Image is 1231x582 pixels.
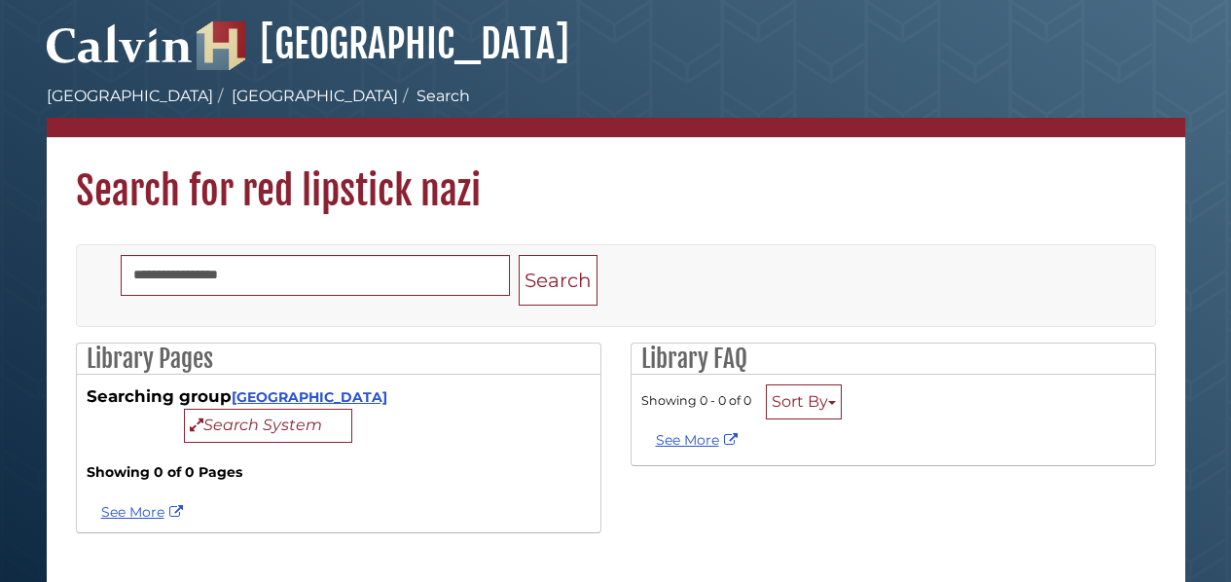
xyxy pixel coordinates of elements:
[77,344,600,375] h2: Library Pages
[47,45,193,62] a: Calvin University
[101,503,188,521] a: See more red lipstick nazi results
[184,409,352,443] button: Search System
[87,462,591,483] strong: Showing 0 of 0 Pages
[197,19,569,68] a: [GEOGRAPHIC_DATA]
[197,21,245,70] img: Hekman Library Logo
[656,431,742,449] a: See More
[232,87,398,105] a: [GEOGRAPHIC_DATA]
[519,255,597,307] button: Search
[632,344,1155,375] h2: Library FAQ
[47,137,1185,215] h1: Search for red lipstick nazi
[47,85,1185,137] nav: breadcrumb
[232,388,387,406] a: [GEOGRAPHIC_DATA]
[398,85,470,108] li: Search
[766,384,842,419] button: Sort By
[47,16,193,70] img: Calvin
[47,87,213,105] a: [GEOGRAPHIC_DATA]
[641,393,751,408] span: Showing 0 - 0 of 0
[87,384,591,443] div: Searching group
